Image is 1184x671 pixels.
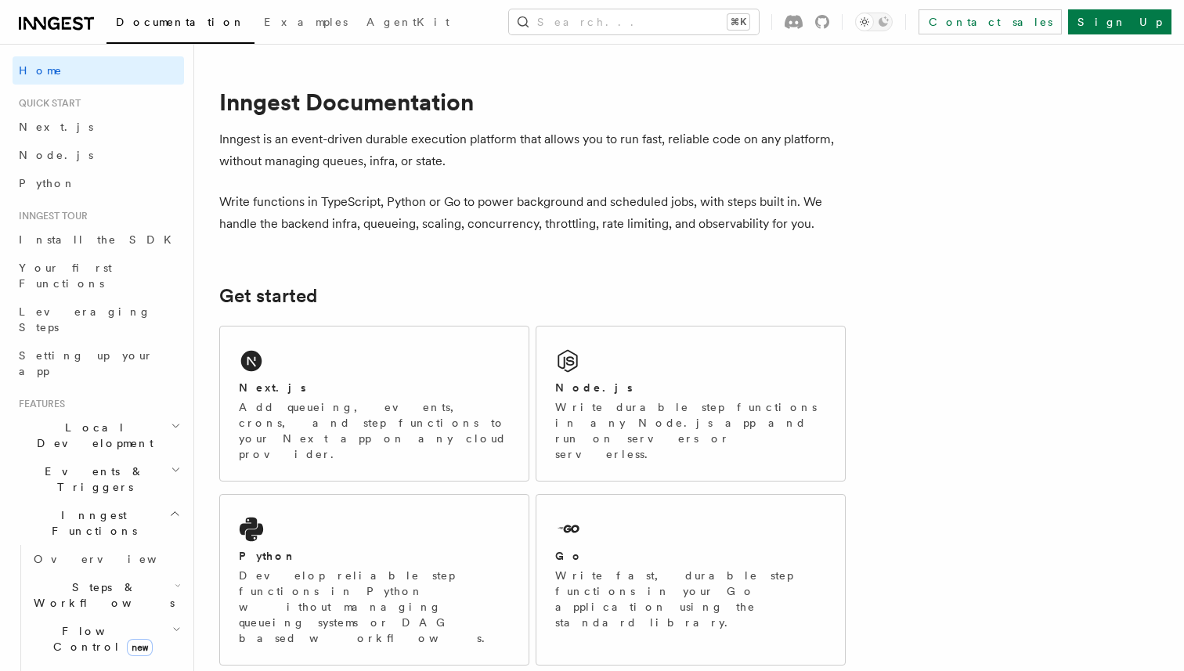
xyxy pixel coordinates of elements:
a: Install the SDK [13,225,184,254]
button: Events & Triggers [13,457,184,501]
a: Sign Up [1068,9,1171,34]
a: Node.js [13,141,184,169]
span: Steps & Workflows [27,579,175,611]
p: Write durable step functions in any Node.js app and run on servers or serverless. [555,399,826,462]
span: new [127,639,153,656]
a: Your first Functions [13,254,184,298]
button: Flow Controlnew [27,617,184,661]
button: Toggle dark mode [855,13,893,31]
p: Develop reliable step functions in Python without managing queueing systems or DAG based workflows. [239,568,510,646]
span: Setting up your app [19,349,153,377]
h2: Python [239,548,297,564]
p: Write fast, durable step functions in your Go application using the standard library. [555,568,826,630]
a: Contact sales [919,9,1062,34]
h2: Next.js [239,380,306,395]
p: Add queueing, events, crons, and step functions to your Next app on any cloud provider. [239,399,510,462]
a: Get started [219,285,317,307]
kbd: ⌘K [727,14,749,30]
span: Inngest Functions [13,507,169,539]
span: Examples [264,16,348,28]
span: Documentation [116,16,245,28]
a: Python [13,169,184,197]
span: Inngest tour [13,210,88,222]
p: Inngest is an event-driven durable execution platform that allows you to run fast, reliable code ... [219,128,846,172]
span: Overview [34,553,195,565]
a: Documentation [106,5,254,44]
span: Leveraging Steps [19,305,151,334]
p: Write functions in TypeScript, Python or Go to power background and scheduled jobs, with steps bu... [219,191,846,235]
button: Inngest Functions [13,501,184,545]
span: Local Development [13,420,171,451]
a: Examples [254,5,357,42]
span: Quick start [13,97,81,110]
a: Setting up your app [13,341,184,385]
span: Next.js [19,121,93,133]
span: Events & Triggers [13,464,171,495]
span: Home [19,63,63,78]
button: Local Development [13,413,184,457]
h2: Go [555,548,583,564]
a: GoWrite fast, durable step functions in your Go application using the standard library. [536,494,846,666]
button: Search...⌘K [509,9,759,34]
a: Overview [27,545,184,573]
span: Flow Control [27,623,172,655]
button: Steps & Workflows [27,573,184,617]
span: Install the SDK [19,233,181,246]
span: Python [19,177,76,189]
a: Next.jsAdd queueing, events, crons, and step functions to your Next app on any cloud provider. [219,326,529,482]
span: Your first Functions [19,262,112,290]
span: Features [13,398,65,410]
a: Next.js [13,113,184,141]
a: Node.jsWrite durable step functions in any Node.js app and run on servers or serverless. [536,326,846,482]
span: Node.js [19,149,93,161]
span: AgentKit [366,16,449,28]
a: PythonDevelop reliable step functions in Python without managing queueing systems or DAG based wo... [219,494,529,666]
a: Home [13,56,184,85]
h2: Node.js [555,380,633,395]
a: Leveraging Steps [13,298,184,341]
a: AgentKit [357,5,459,42]
h1: Inngest Documentation [219,88,846,116]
